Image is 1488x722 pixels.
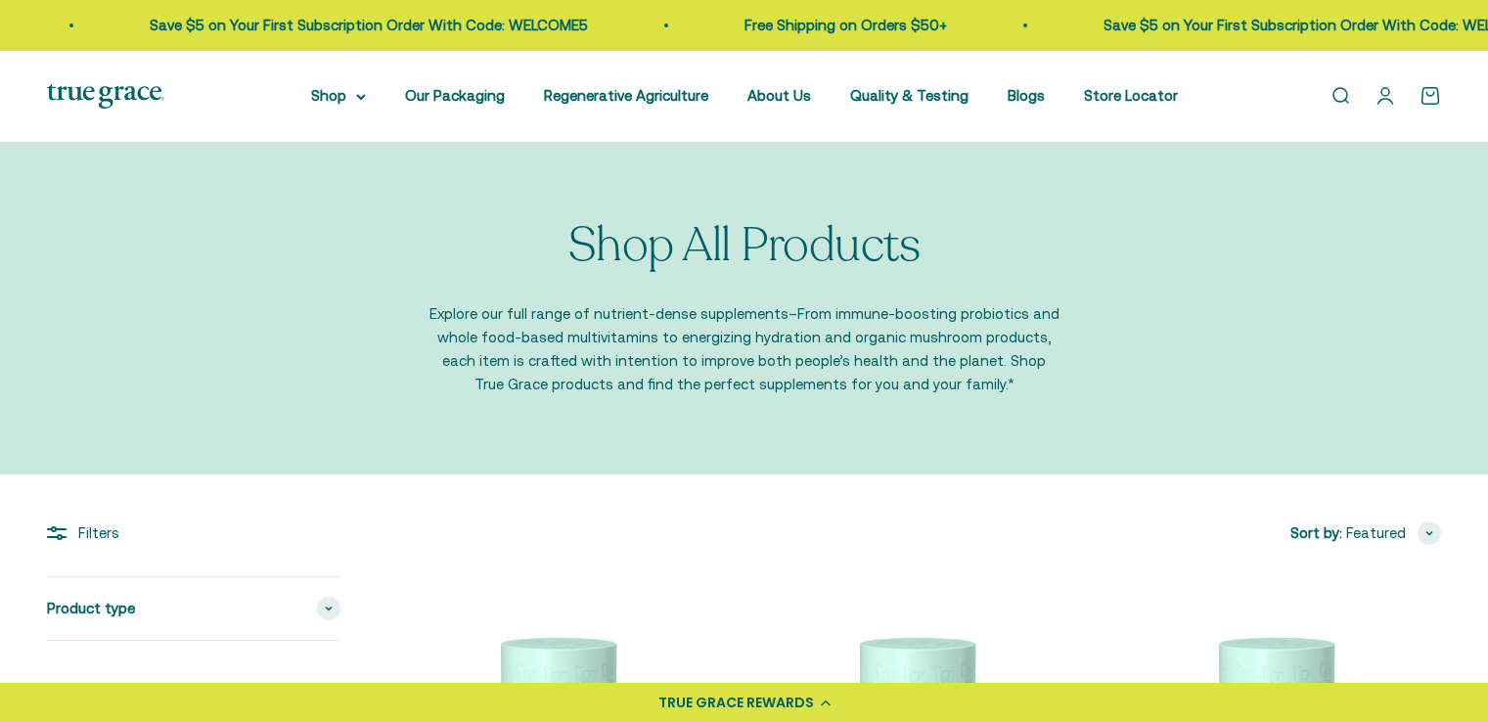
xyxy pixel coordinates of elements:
p: Shop All Products [568,220,921,272]
p: Save $5 on Your First Subscription Order With Code: WELCOME5 [477,14,916,37]
button: Featured [1346,521,1441,545]
span: Product type [47,597,135,620]
a: Regenerative Agriculture [544,87,708,104]
div: Filters [47,521,340,545]
a: Store Locator [1084,87,1178,104]
p: Explore our full range of nutrient-dense supplements–From immune-boosting probiotics and whole fo... [427,302,1062,396]
a: Our Packaging [405,87,505,104]
a: Free Shipping on Orders $50+ [118,17,321,33]
a: Blogs [1008,87,1045,104]
a: Quality & Testing [850,87,969,104]
span: Featured [1346,521,1406,545]
summary: Shop [311,84,366,108]
span: Sort by: [1290,521,1342,545]
a: Free Shipping on Orders $50+ [1072,17,1275,33]
div: TRUE GRACE REWARDS [658,693,814,713]
a: About Us [747,87,811,104]
summary: Product type [47,577,340,640]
